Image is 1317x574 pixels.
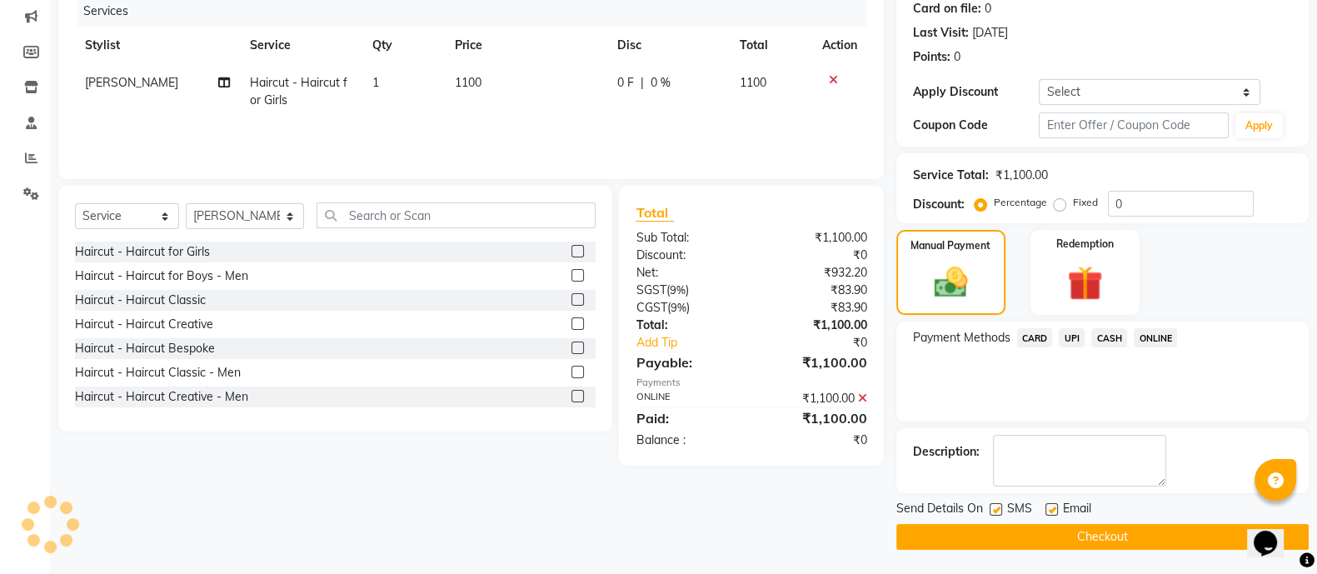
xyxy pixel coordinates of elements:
span: Haircut - Haircut for Girls [250,75,347,107]
div: ₹0 [751,432,880,449]
div: ₹0 [773,334,880,352]
a: Add Tip [623,334,772,352]
input: Enter Offer / Coupon Code [1039,112,1229,138]
div: ONLINE [623,390,751,407]
div: ₹1,100.00 [751,352,880,372]
div: ₹1,100.00 [751,317,880,334]
div: ₹1,100.00 [995,167,1048,184]
span: 1100 [740,75,766,90]
span: CARD [1017,328,1053,347]
div: Haircut - Haircut Classic - Men [75,364,241,382]
span: | [641,74,644,92]
div: Net: [623,264,751,282]
th: Service [240,27,362,64]
span: SMS [1007,500,1032,521]
span: Send Details On [896,500,983,521]
div: ₹932.20 [751,264,880,282]
div: Total: [623,317,751,334]
div: ₹83.90 [751,299,880,317]
span: 9% [670,301,686,314]
th: Action [812,27,867,64]
div: Payments [636,376,866,390]
div: ( ) [623,282,751,299]
label: Manual Payment [910,238,990,253]
div: Discount: [913,196,965,213]
iframe: chat widget [1247,507,1300,557]
span: 1100 [455,75,481,90]
div: Last Visit: [913,24,969,42]
span: Total [636,204,674,222]
div: Apply Discount [913,83,1040,101]
img: _gift.svg [1056,262,1113,305]
th: Total [730,27,812,64]
div: ₹0 [751,247,880,264]
span: UPI [1059,328,1085,347]
div: Haircut - Haircut Creative - Men [75,388,248,406]
span: ONLINE [1134,328,1177,347]
div: ₹1,100.00 [751,390,880,407]
span: SGST [636,282,666,297]
div: Haircut - Haircut Classic [75,292,206,309]
div: Haircut - Haircut Creative [75,316,213,333]
div: Balance : [623,432,751,449]
div: Points: [913,48,950,66]
img: _cash.svg [924,263,978,302]
div: Service Total: [913,167,989,184]
label: Percentage [994,195,1047,210]
button: Apply [1235,113,1283,138]
th: Stylist [75,27,240,64]
div: Payable: [623,352,751,372]
th: Price [445,27,607,64]
div: [DATE] [972,24,1008,42]
div: ₹83.90 [751,282,880,299]
button: Checkout [896,524,1309,550]
div: Sub Total: [623,229,751,247]
div: Haircut - Haircut Bespoke [75,340,215,357]
th: Qty [362,27,444,64]
input: Search or Scan [317,202,596,228]
span: 0 F [617,74,634,92]
span: 9% [669,283,685,297]
span: CGST [636,300,666,315]
th: Disc [607,27,730,64]
div: Haircut - Haircut for Boys - Men [75,267,248,285]
label: Fixed [1073,195,1098,210]
div: Description: [913,443,980,461]
div: ( ) [623,299,751,317]
span: [PERSON_NAME] [85,75,178,90]
span: 0 % [651,74,671,92]
div: 0 [954,48,960,66]
div: Discount: [623,247,751,264]
div: ₹1,100.00 [751,229,880,247]
div: ₹1,100.00 [751,408,880,428]
div: Paid: [623,408,751,428]
span: Payment Methods [913,329,1010,347]
div: Haircut - Haircut for Girls [75,243,210,261]
span: 1 [372,75,379,90]
div: Coupon Code [913,117,1040,134]
span: CASH [1091,328,1127,347]
label: Redemption [1056,237,1114,252]
span: Email [1063,500,1091,521]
